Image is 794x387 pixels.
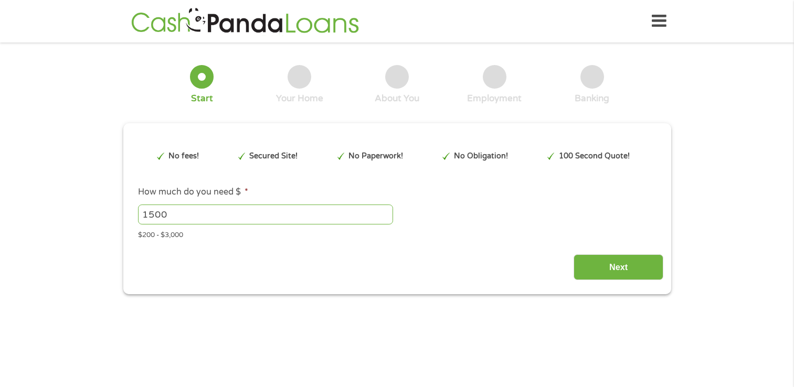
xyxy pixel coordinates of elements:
div: Employment [467,93,522,104]
p: No Obligation! [454,150,508,162]
p: 100 Second Quote! [559,150,630,162]
img: GetLoanNow Logo [128,6,362,36]
p: Secured Site! [249,150,298,162]
div: About You [375,93,419,104]
div: Start [191,93,213,104]
div: Your Home [276,93,323,104]
p: No fees! [168,150,199,162]
div: Banking [575,93,609,104]
label: How much do you need $ [138,187,248,198]
p: No Paperwork! [348,150,403,162]
input: Next [574,254,663,280]
div: $200 - $3,000 [138,227,655,241]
